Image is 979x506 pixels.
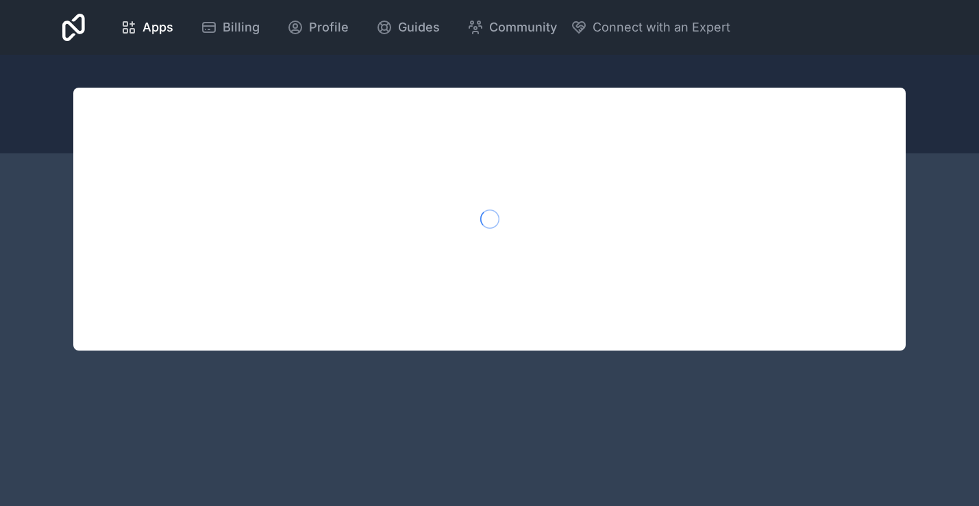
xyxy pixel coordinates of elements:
[571,18,730,37] button: Connect with an Expert
[398,18,440,37] span: Guides
[489,18,557,37] span: Community
[142,18,173,37] span: Apps
[223,18,260,37] span: Billing
[456,12,568,42] a: Community
[309,18,349,37] span: Profile
[190,12,271,42] a: Billing
[365,12,451,42] a: Guides
[593,18,730,37] span: Connect with an Expert
[276,12,360,42] a: Profile
[110,12,184,42] a: Apps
